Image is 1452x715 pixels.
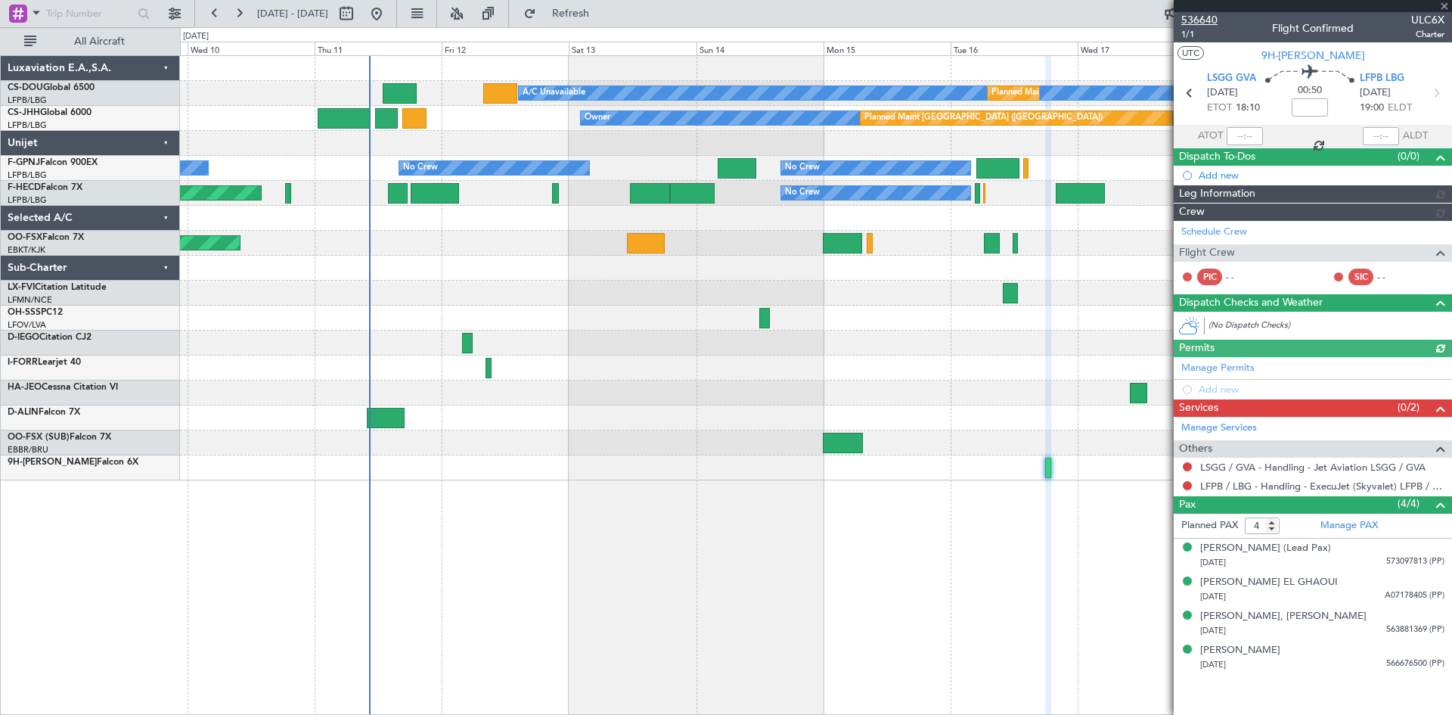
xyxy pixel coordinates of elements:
span: [DATE] [1200,659,1226,670]
span: 566676500 (PP) [1386,657,1444,670]
a: LSGG / GVA - Handling - Jet Aviation LSGG / GVA [1200,461,1426,474]
a: LFMN/NCE [8,294,52,306]
span: (0/0) [1398,148,1419,164]
span: All Aircraft [39,36,160,47]
a: D-ALINFalcon 7X [8,408,80,417]
span: [DATE] [1360,85,1391,101]
div: Fri 12 [442,42,569,55]
span: [DATE] [1200,591,1226,602]
span: ELDT [1388,101,1412,116]
span: LSGG GVA [1207,71,1256,86]
a: CS-JHHGlobal 6000 [8,108,92,117]
span: OO-FSX (SUB) [8,433,70,442]
span: F-HECD [8,183,41,192]
a: 9H-[PERSON_NAME]Falcon 6X [8,458,138,467]
button: Refresh [517,2,607,26]
a: F-HECDFalcon 7X [8,183,82,192]
div: Owner [585,107,610,129]
a: LX-FVICitation Latitude [8,283,107,292]
span: 9H-[PERSON_NAME] [1261,48,1365,64]
span: CS-JHH [8,108,40,117]
a: HA-JEOCessna Citation VI [8,383,118,392]
div: No Crew [403,157,438,179]
span: 00:50 [1298,83,1322,98]
a: Manage PAX [1320,518,1378,533]
a: OO-FSX (SUB)Falcon 7X [8,433,111,442]
span: [DATE] [1200,625,1226,636]
a: I-FORRLearjet 40 [8,358,81,367]
div: Planned Maint [GEOGRAPHIC_DATA] ([GEOGRAPHIC_DATA]) [864,107,1103,129]
span: A07178405 (PP) [1385,589,1444,602]
span: Dispatch Checks and Weather [1179,294,1323,312]
span: D-IEGO [8,333,39,342]
span: 563881369 (PP) [1386,623,1444,636]
span: OH-SSS [8,308,41,317]
span: Charter [1411,28,1444,41]
a: LFPB / LBG - Handling - ExecuJet (Skyvalet) LFPB / LBG [1200,480,1444,493]
div: Mon 15 [824,42,951,55]
div: Sat 13 [569,42,696,55]
div: A/C Unavailable [523,82,585,104]
button: All Aircraft [17,30,164,54]
a: CS-DOUGlobal 6500 [8,83,95,92]
div: Tue 16 [951,42,1078,55]
a: EBKT/KJK [8,244,45,256]
span: 536640 [1181,12,1218,28]
a: LFPB/LBG [8,169,47,181]
span: ALDT [1403,129,1428,144]
span: Dispatch To-Dos [1179,148,1255,166]
span: ULC6X [1411,12,1444,28]
a: LFPB/LBG [8,120,47,131]
div: Wed 10 [188,42,315,55]
span: D-ALIN [8,408,39,417]
input: Trip Number [46,2,133,25]
div: [PERSON_NAME] (Lead Pax) [1200,541,1331,556]
a: D-IEGOCitation CJ2 [8,333,92,342]
span: OO-FSX [8,233,42,242]
span: (4/4) [1398,496,1419,511]
span: 18:10 [1236,101,1260,116]
a: LFPB/LBG [8,95,47,106]
span: Services [1179,399,1218,417]
a: EBBR/BRU [8,444,48,455]
div: [PERSON_NAME] [1200,643,1280,658]
a: Manage Services [1181,421,1257,436]
div: [PERSON_NAME] EL GHAOUI [1200,575,1338,590]
div: Flight Confirmed [1272,20,1354,36]
span: ETOT [1207,101,1232,116]
span: [DATE] [1200,557,1226,568]
div: No Crew [785,182,820,204]
span: LFPB LBG [1360,71,1404,86]
span: (0/2) [1398,399,1419,415]
div: Sun 14 [697,42,824,55]
span: Pax [1179,496,1196,514]
span: [DATE] [1207,85,1238,101]
span: LX-FVI [8,283,35,292]
div: No Crew [785,157,820,179]
span: F-GPNJ [8,158,40,167]
div: (No Dispatch Checks) [1208,319,1452,335]
a: LFPB/LBG [8,194,47,206]
label: Planned PAX [1181,518,1238,533]
div: Add new [1199,169,1444,182]
span: I-FORR [8,358,38,367]
div: Planned Maint [GEOGRAPHIC_DATA] ([GEOGRAPHIC_DATA]) [991,82,1230,104]
div: [DATE] [183,30,209,43]
div: [PERSON_NAME], [PERSON_NAME] [1200,609,1367,624]
span: CS-DOU [8,83,43,92]
a: LFOV/LVA [8,319,46,331]
a: F-GPNJFalcon 900EX [8,158,98,167]
span: HA-JEO [8,383,42,392]
span: Refresh [539,8,603,19]
span: [DATE] - [DATE] [257,7,328,20]
a: OO-FSXFalcon 7X [8,233,84,242]
span: 19:00 [1360,101,1384,116]
span: 573097813 (PP) [1386,555,1444,568]
span: 9H-[PERSON_NAME] [8,458,97,467]
span: ATOT [1198,129,1223,144]
a: OH-SSSPC12 [8,308,63,317]
div: Thu 11 [315,42,442,55]
div: Wed 17 [1078,42,1205,55]
span: Others [1179,440,1212,458]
